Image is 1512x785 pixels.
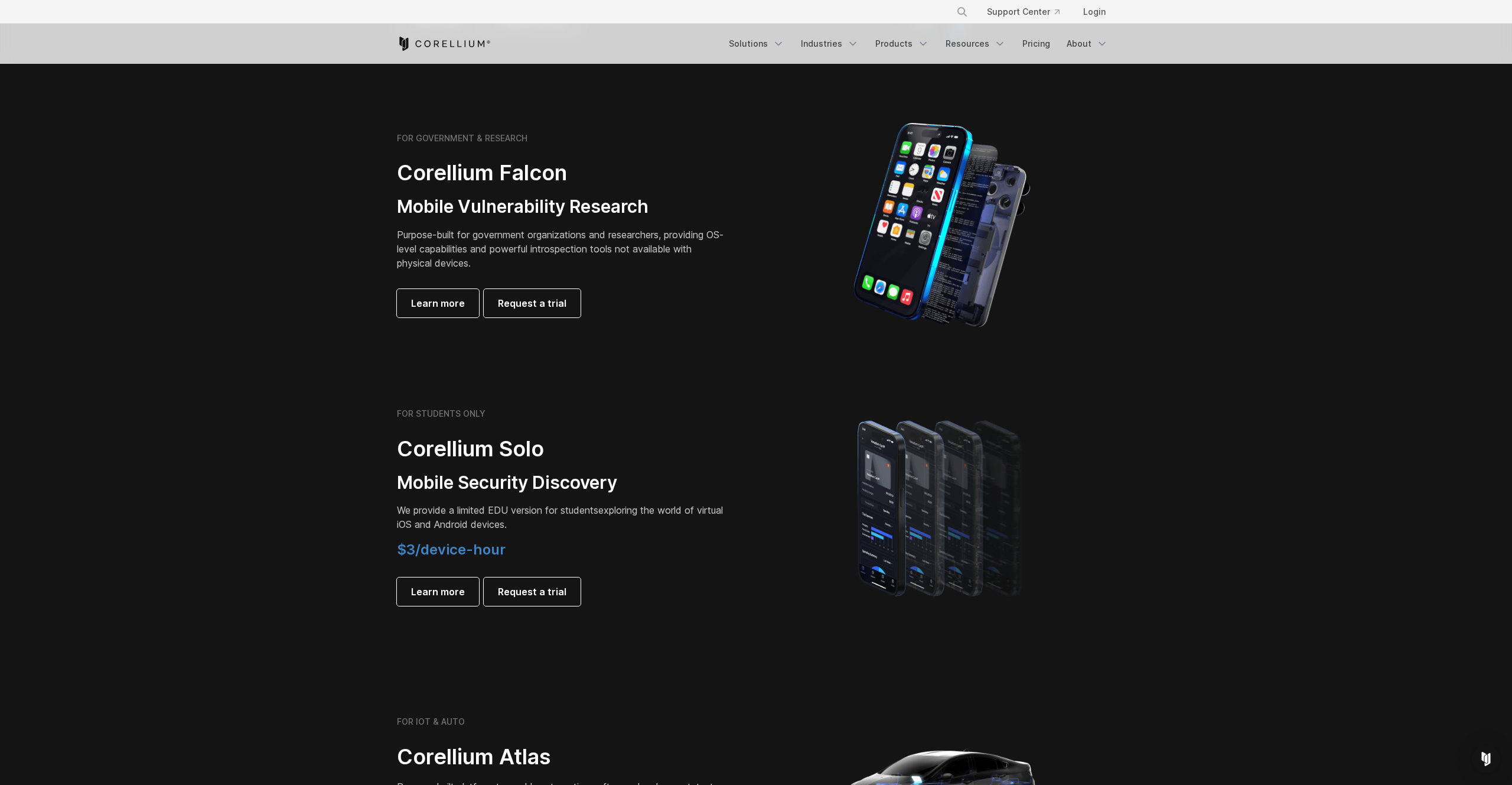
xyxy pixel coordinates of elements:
[1060,33,1115,54] a: About
[1472,745,1500,773] div: Open Intercom Messenger
[868,33,936,54] a: Products
[397,37,491,51] a: Corellium Home
[939,33,1013,54] a: Resources
[498,296,566,310] span: Request a trial
[498,585,566,599] span: Request a trial
[397,716,465,727] h6: FOR IOT & AUTO
[834,404,1050,611] img: A lineup of four iPhone models becoming more gradient and blurred
[411,585,465,599] span: Learn more
[853,122,1031,329] img: iPhone model separated into the mechanics used to build the physical device.
[484,578,581,606] a: Request a trial
[397,289,479,317] a: Learn more
[951,1,973,22] button: Search
[397,541,506,558] span: $3/device-hour
[397,503,728,531] p: exploring the world of virtual iOS and Android devices.
[1015,33,1057,54] a: Pricing
[722,33,791,54] a: Solutions
[722,33,1115,54] div: Navigation Menu
[397,578,479,606] a: Learn more
[484,289,581,317] a: Request a trial
[397,436,728,462] h2: Corellium Solo
[942,1,1115,22] div: Navigation Menu
[397,504,598,516] span: We provide a limited EDU version for students
[794,33,866,54] a: Industries
[397,196,728,218] h3: Mobile Vulnerability Research
[397,744,728,770] h2: Corellium Atlas
[397,408,485,419] h6: FOR STUDENTS ONLY
[1074,1,1115,22] a: Login
[397,160,728,186] h2: Corellium Falcon
[397,228,728,270] p: Purpose-built for government organizations and researchers, providing OS-level capabilities and p...
[411,296,465,310] span: Learn more
[397,133,527,144] h6: FOR GOVERNMENT & RESEARCH
[397,472,728,494] h3: Mobile Security Discovery
[977,1,1069,22] a: Support Center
